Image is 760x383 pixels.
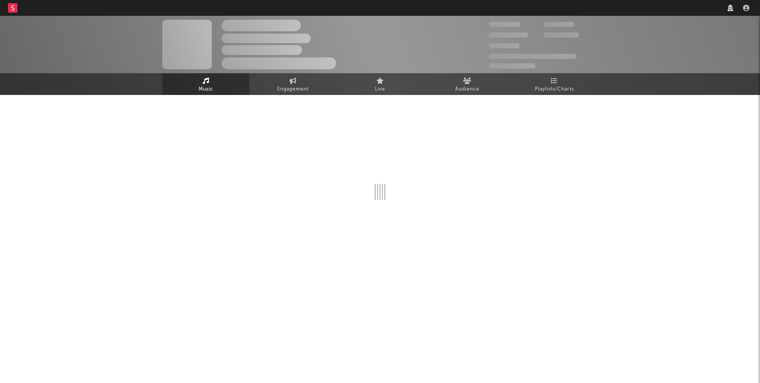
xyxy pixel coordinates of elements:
[375,85,385,94] span: Live
[489,22,520,27] span: 300 000
[162,73,249,95] a: Music
[249,73,336,95] a: Engagement
[277,85,309,94] span: Engagement
[489,63,536,68] span: Jump Score: 85.0
[199,85,213,94] span: Music
[489,32,528,38] span: 50 000 000
[535,85,574,94] span: Playlists/Charts
[489,43,520,48] span: 100 000
[336,73,424,95] a: Live
[543,32,579,38] span: 1 000 000
[511,73,598,95] a: Playlists/Charts
[455,85,479,94] span: Audience
[424,73,511,95] a: Audience
[489,54,577,59] span: 50 000 000 Monthly Listeners
[543,22,574,27] span: 100 000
